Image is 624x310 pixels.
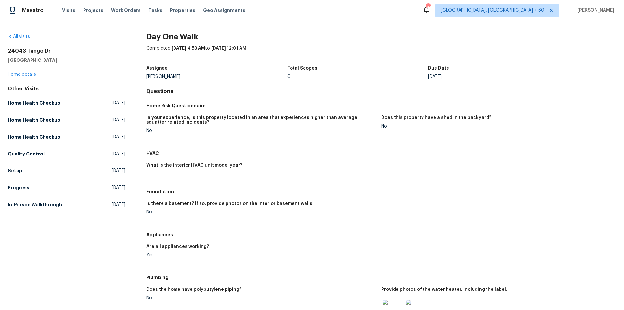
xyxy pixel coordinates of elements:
div: No [146,128,376,133]
span: [GEOGRAPHIC_DATA], [GEOGRAPHIC_DATA] + 60 [441,7,544,14]
span: [DATE] 4:53 AM [172,46,205,51]
h2: 24043 Tango Dr [8,48,125,54]
span: Tasks [149,8,162,13]
h5: Home Health Checkup [8,100,60,106]
div: Completed: to [146,45,616,62]
h5: Setup [8,168,22,174]
h5: Total Scopes [287,66,317,71]
a: Home details [8,72,36,77]
a: Home Health Checkup[DATE] [8,97,125,109]
h5: In your experience, is this property located in an area that experiences higher than average squa... [146,115,376,125]
span: [DATE] [112,117,125,123]
h5: Home Risk Questionnaire [146,102,616,109]
h5: Appliances [146,231,616,238]
span: Geo Assignments [203,7,245,14]
div: [PERSON_NAME] [146,74,287,79]
span: [DATE] [112,100,125,106]
h5: What is the interior HVAC unit model year? [146,163,242,168]
span: Visits [62,7,75,14]
h5: Quality Control [8,151,45,157]
h5: In-Person Walkthrough [8,201,62,208]
div: 745 [426,4,430,10]
h5: [GEOGRAPHIC_DATA] [8,57,125,63]
h5: Does this property have a shed in the backyard? [381,115,491,120]
span: [DATE] [112,184,125,191]
h5: Home Health Checkup [8,117,60,123]
h5: HVAC [146,150,616,156]
span: Maestro [22,7,44,14]
h5: Are all appliances working? [146,244,209,249]
h5: Plumbing [146,274,616,281]
div: [DATE] [428,74,569,79]
a: All visits [8,34,30,39]
div: 0 [287,74,428,79]
span: Properties [170,7,195,14]
div: No [146,210,376,214]
span: Projects [83,7,103,14]
a: Setup[DATE] [8,165,125,177]
span: [DATE] [112,201,125,208]
h5: Home Health Checkup [8,134,60,140]
h4: Questions [146,88,616,95]
h2: Day One Walk [146,34,616,40]
h5: Does the home have polybutylene piping? [146,287,241,292]
a: Home Health Checkup[DATE] [8,114,125,126]
a: Progress[DATE] [8,182,125,194]
div: No [146,296,376,300]
span: Work Orders [111,7,141,14]
span: [DATE] [112,134,125,140]
h5: Foundation [146,188,616,195]
h5: Due Date [428,66,449,71]
span: [DATE] [112,151,125,157]
a: Quality Control[DATE] [8,148,125,160]
div: Other Visits [8,86,125,92]
div: No [381,124,611,128]
span: [DATE] 12:01 AM [211,46,246,51]
span: [DATE] [112,168,125,174]
h5: Assignee [146,66,168,71]
h5: Progress [8,184,29,191]
span: [PERSON_NAME] [575,7,614,14]
a: Home Health Checkup[DATE] [8,131,125,143]
a: In-Person Walkthrough[DATE] [8,199,125,210]
div: Yes [146,253,376,257]
h5: Provide photos of the water heater, including the label. [381,287,507,292]
h5: Is there a basement? If so, provide photos on the interior basement walls. [146,201,314,206]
